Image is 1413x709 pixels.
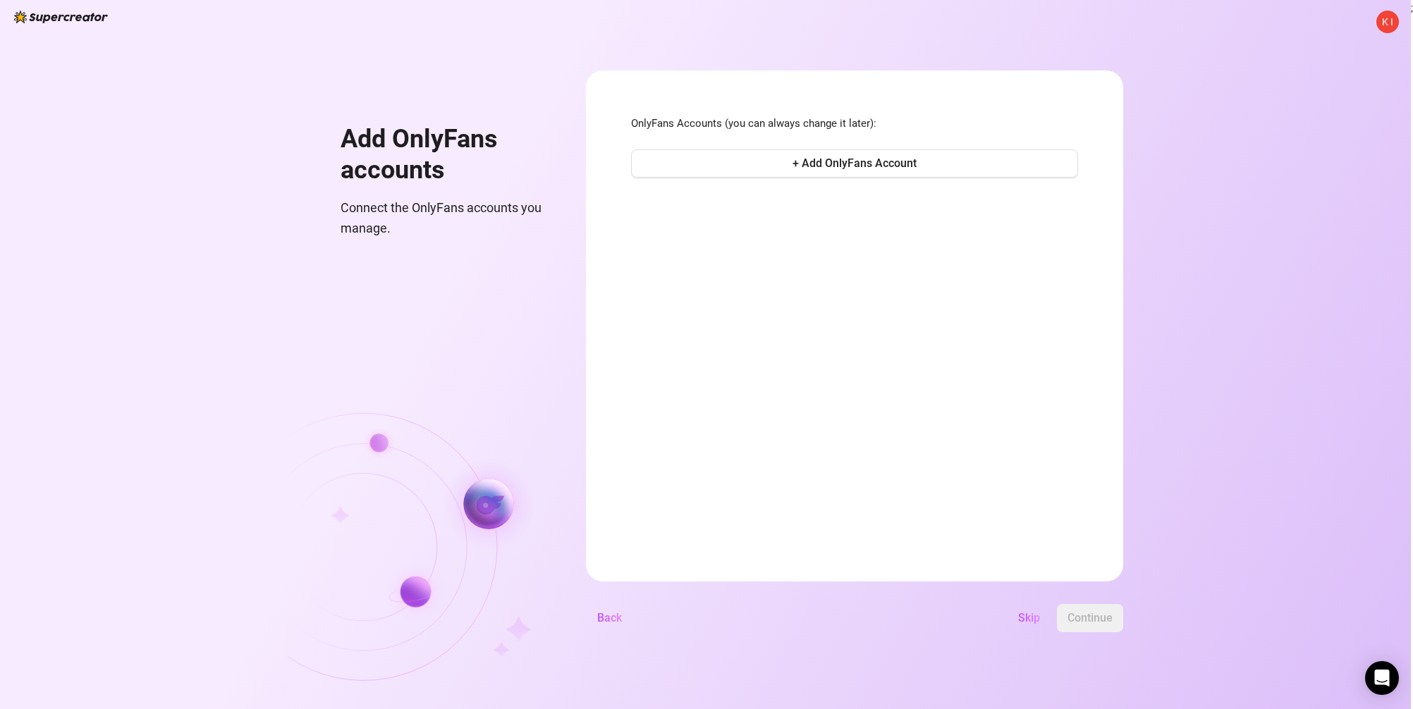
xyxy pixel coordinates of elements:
span: Connect the OnlyFans accounts you manage. [341,198,552,238]
div: Open Intercom Messenger [1365,661,1399,695]
button: Back [586,604,633,632]
button: + Add OnlyFans Account [631,149,1078,178]
h1: Add OnlyFans accounts [341,124,552,185]
span: OnlyFans Accounts (you can always change it later): [631,116,1078,132]
button: Continue [1057,604,1123,632]
span: + Add OnlyFans Account [793,156,917,170]
span: K I [1382,14,1393,30]
span: Back [597,611,622,624]
button: Skip [1007,604,1051,632]
span: Skip [1018,611,1040,624]
img: logo [14,11,108,23]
